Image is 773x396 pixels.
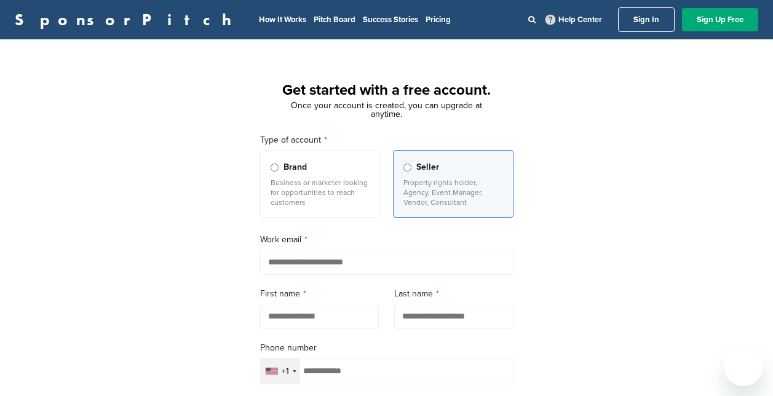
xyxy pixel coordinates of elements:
a: SponsorPitch [15,12,239,28]
input: Seller Property rights holder, Agency, Event Manager, Vendor, Consultant [403,164,411,172]
h1: Get started with a free account. [245,79,528,101]
a: Pitch Board [314,15,355,25]
label: Phone number [260,341,513,355]
span: Seller [416,160,439,174]
a: Help Center [543,12,605,27]
span: Brand [283,160,307,174]
a: Success Stories [363,15,418,25]
div: Selected country [261,358,300,384]
a: Pricing [426,15,451,25]
p: Business or marketer looking for opportunities to reach customers [271,178,370,207]
a: Sign In [618,7,675,32]
a: Sign Up Free [682,8,758,31]
a: How It Works [259,15,306,25]
iframe: Button to launch messaging window [724,347,763,386]
label: First name [260,287,379,301]
label: Work email [260,233,513,247]
input: Brand Business or marketer looking for opportunities to reach customers [271,164,279,172]
span: Once your account is created, you can upgrade at anytime. [291,100,482,119]
label: Type of account [260,133,513,147]
div: +1 [282,367,289,376]
label: Last name [394,287,513,301]
p: Property rights holder, Agency, Event Manager, Vendor, Consultant [403,178,503,207]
